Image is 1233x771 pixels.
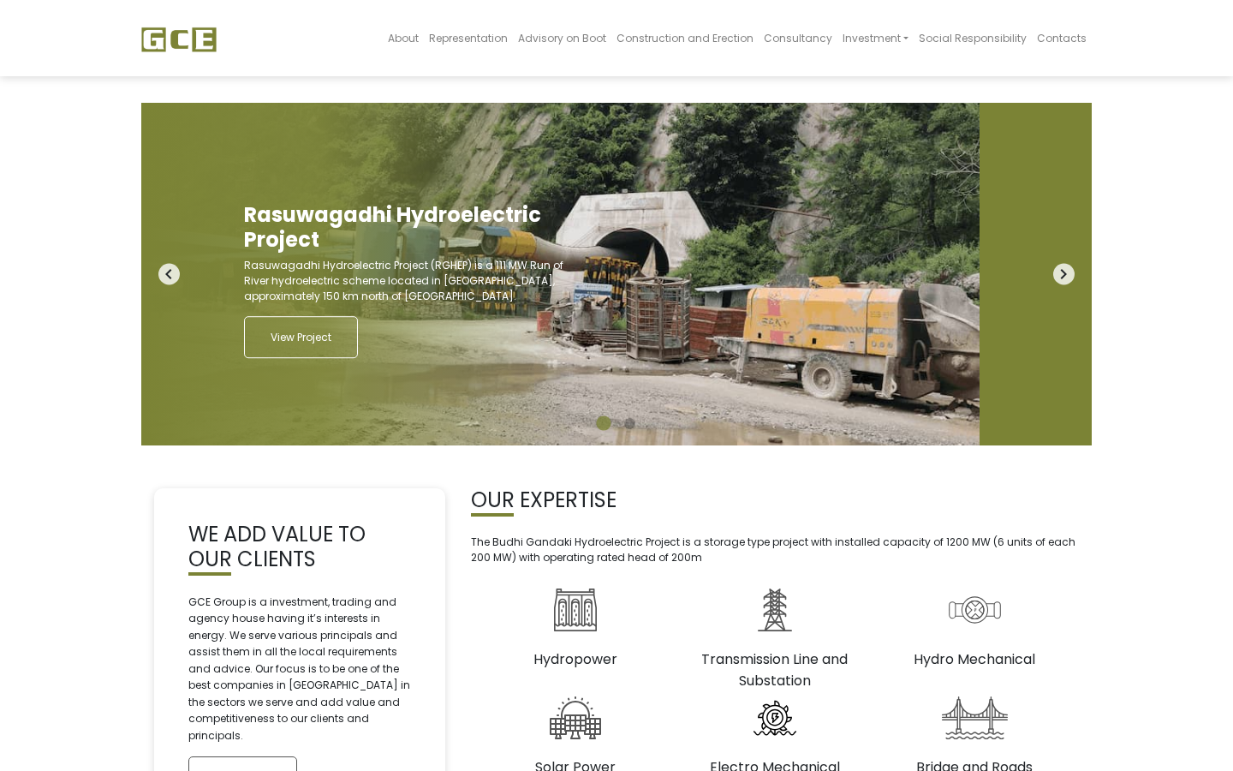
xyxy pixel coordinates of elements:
[429,31,508,45] span: Representation
[1053,264,1075,285] i: navigate_next
[764,31,832,45] span: Consultancy
[611,5,759,71] a: Construction and Erection
[1032,5,1092,71] a: Contacts
[158,264,180,285] i: navigate_before
[621,415,638,433] button: 2 of 2
[471,535,1079,565] p: The Budhi Gandaki Hydroelectric Project is a storage type project with installed capacity of 1200...
[759,5,837,71] a: Consultancy
[188,594,411,744] p: GCE Group is a investment, trading and agency house having it’s interests in energy. We serve var...
[688,648,861,691] h3: Transmission Line and Substation
[244,258,569,304] p: Rasuwagadhi Hydroelectric Project (RGHEP) is a 111 MW Run of River hydroelectric scheme located i...
[518,31,606,45] span: Advisory on Boot
[424,5,513,71] a: Representation
[471,488,1079,513] h2: OUR EXPERTISE
[141,27,217,52] img: GCE Group
[1037,31,1087,45] span: Contacts
[888,648,1062,670] h3: Hydro Mechanical
[843,31,901,45] span: Investment
[513,5,611,71] a: Advisory on Boot
[388,31,419,45] span: About
[383,5,424,71] a: About
[837,5,914,71] a: Investment
[919,31,1027,45] span: Social Responsibility
[616,31,753,45] span: Construction and Erection
[244,316,358,358] a: View Project
[188,523,411,572] h2: WE ADD VALUE TO OUR CLIENTS
[488,648,662,670] h3: Hydropower
[595,415,612,433] button: 1 of 2
[244,203,569,253] h2: Rasuwagadhi Hydroelectric Project
[914,5,1032,71] a: Social Responsibility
